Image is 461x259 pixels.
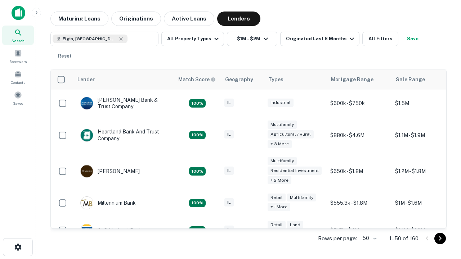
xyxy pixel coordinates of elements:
[318,234,357,243] p: Rows per page:
[327,189,391,217] td: $555.3k - $1.8M
[189,167,206,176] div: Matching Properties: 24, hasApolloMatch: undefined
[391,153,456,190] td: $1.2M - $1.8M
[360,233,378,244] div: 50
[268,167,322,175] div: Residential Investment
[391,90,456,117] td: $1.5M
[161,32,224,46] button: All Property Types
[174,69,221,90] th: Capitalize uses an advanced AI algorithm to match your search with the best lender. The match sco...
[81,197,93,209] img: picture
[80,165,140,178] div: [PERSON_NAME]
[189,99,206,108] div: Matching Properties: 28, hasApolloMatch: undefined
[331,75,373,84] div: Mortgage Range
[268,75,283,84] div: Types
[268,157,297,165] div: Multifamily
[227,32,277,46] button: $1M - $2M
[225,75,253,84] div: Geography
[11,79,25,85] span: Contacts
[268,121,297,129] div: Multifamily
[268,99,294,107] div: Industrial
[73,69,174,90] th: Lender
[224,198,234,206] div: IL
[264,69,327,90] th: Types
[391,117,456,153] td: $1.1M - $1.9M
[280,32,359,46] button: Originated Last 6 Months
[178,76,216,83] div: Capitalize uses an advanced AI algorithm to match your search with the best lender. The match sco...
[268,203,290,211] div: + 1 more
[80,196,136,209] div: Millennium Bank
[287,221,303,229] div: Land
[189,199,206,208] div: Matching Properties: 16, hasApolloMatch: undefined
[391,69,456,90] th: Sale Range
[362,32,398,46] button: All Filters
[50,12,108,26] button: Maturing Loans
[396,75,425,84] div: Sale Range
[224,226,234,234] div: IL
[80,224,142,237] div: OLD National Bank
[327,217,391,244] td: $715k - $4M
[2,88,34,108] a: Saved
[221,69,264,90] th: Geography
[217,12,260,26] button: Lenders
[80,128,167,141] div: Heartland Bank And Trust Company
[9,59,27,64] span: Borrowers
[268,194,286,202] div: Retail
[81,97,93,109] img: picture
[391,189,456,217] td: $1M - $1.6M
[286,35,356,43] div: Originated Last 6 Months
[401,32,424,46] button: Save your search to get updates of matches that match your search criteria.
[268,221,286,229] div: Retail
[13,100,23,106] span: Saved
[53,49,76,63] button: Reset
[81,224,93,236] img: picture
[178,76,214,83] h6: Match Score
[391,217,456,244] td: $1.1M - $1.9M
[287,194,316,202] div: Multifamily
[327,90,391,117] td: $600k - $750k
[12,38,24,44] span: Search
[2,67,34,87] a: Contacts
[268,140,292,148] div: + 3 more
[268,130,314,138] div: Agricultural / Rural
[12,6,25,20] img: capitalize-icon.png
[80,97,167,110] div: [PERSON_NAME] Bank & Trust Company
[224,99,234,107] div: IL
[224,167,234,175] div: IL
[434,233,446,244] button: Go to next page
[77,75,95,84] div: Lender
[425,178,461,213] iframe: Chat Widget
[327,153,391,190] td: $650k - $1.8M
[81,165,93,177] img: picture
[111,12,161,26] button: Originations
[224,130,234,138] div: IL
[2,26,34,45] a: Search
[389,234,419,243] p: 1–50 of 160
[81,129,93,141] img: picture
[189,226,206,235] div: Matching Properties: 22, hasApolloMatch: undefined
[63,36,117,42] span: Elgin, [GEOGRAPHIC_DATA], [GEOGRAPHIC_DATA]
[164,12,214,26] button: Active Loans
[327,69,391,90] th: Mortgage Range
[268,176,291,185] div: + 2 more
[2,46,34,66] a: Borrowers
[327,117,391,153] td: $880k - $4.6M
[189,131,206,140] div: Matching Properties: 20, hasApolloMatch: undefined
